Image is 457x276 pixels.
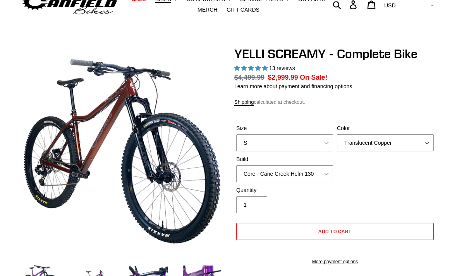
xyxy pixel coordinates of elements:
[194,5,221,15] a: MERCH
[198,7,217,13] span: MERCH
[234,46,436,61] h1: YELLI SCREAMY - Complete Bike
[300,72,327,82] span: On Sale!
[223,5,263,15] a: GIFT CARDS
[236,186,333,194] label: Quantity
[236,223,434,240] button: Add to cart
[337,124,434,132] label: Color
[236,155,333,163] label: Build
[234,98,436,106] div: calculated at checkout.
[227,7,259,13] span: GIFT CARDS
[234,65,269,71] span: 5.00 stars
[234,99,254,106] a: Shipping
[318,228,352,234] span: Add to cart
[234,74,265,81] s: $4,499.99
[236,124,333,132] label: Size
[269,65,295,71] span: 13 reviews
[234,83,352,89] a: Learn more about payment and financing options
[268,74,298,81] span: $2,999.99
[236,258,434,265] a: More payment options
